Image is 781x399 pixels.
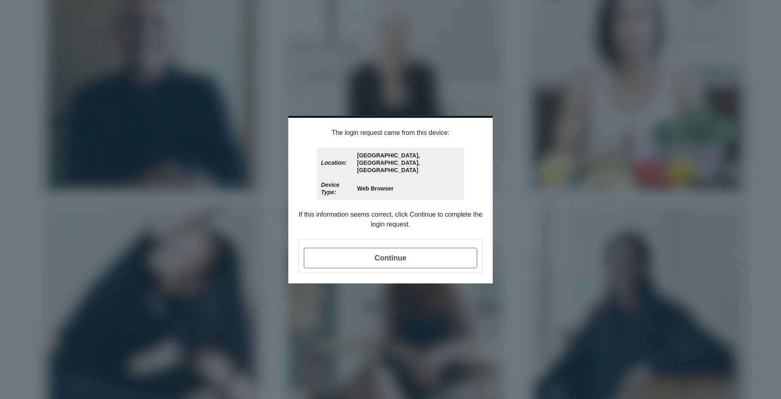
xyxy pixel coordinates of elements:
[304,248,477,268] span: Continue
[354,148,463,177] td: [GEOGRAPHIC_DATA], [GEOGRAPHIC_DATA], [GEOGRAPHIC_DATA]
[318,148,353,177] td: Location:
[304,255,477,262] a: Continue
[318,178,353,199] td: Device Type:
[354,178,463,199] td: Web Browser
[288,118,493,283] div: The login request came from this device: If this information seems correct, click Continue to com...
